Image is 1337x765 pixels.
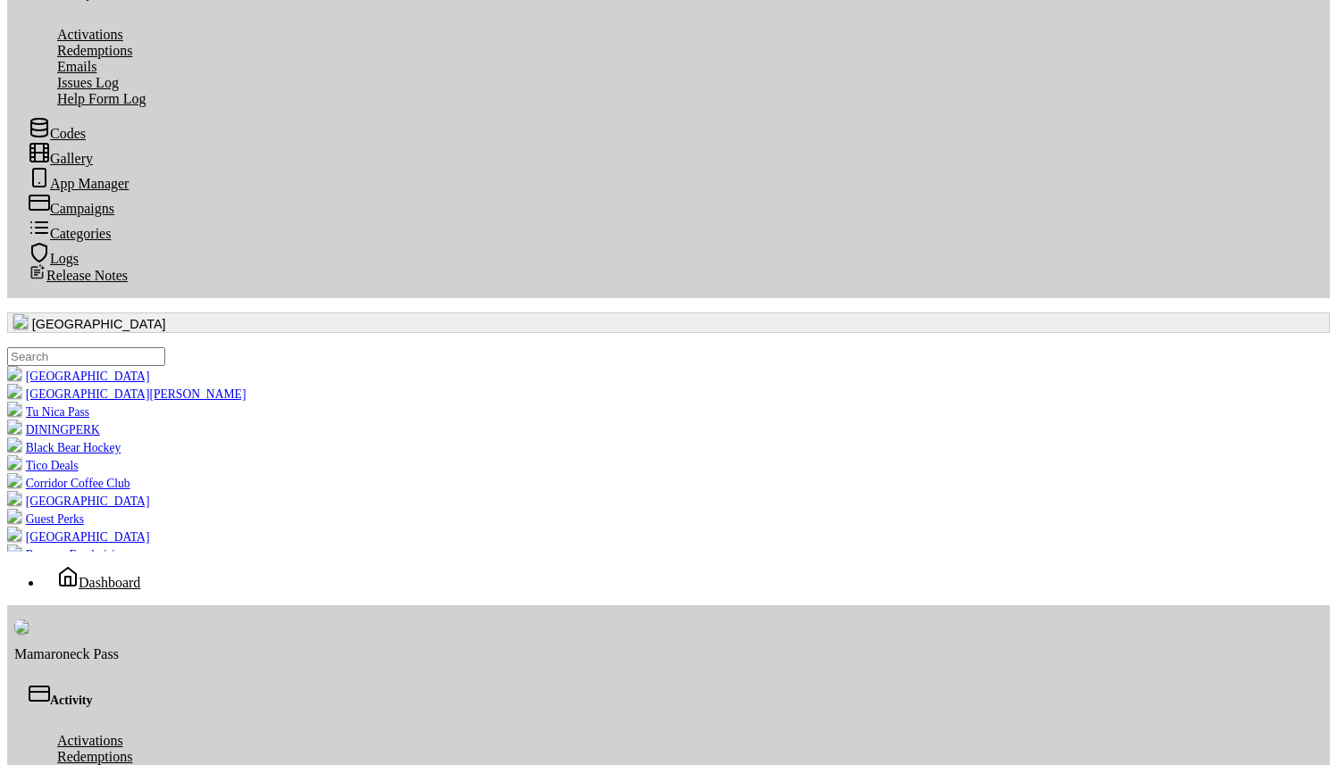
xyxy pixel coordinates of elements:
div: Activity [29,683,1308,708]
a: Codes [14,123,100,144]
a: [GEOGRAPHIC_DATA] [7,530,149,544]
ul: [GEOGRAPHIC_DATA] [7,347,1330,552]
img: 47e4GQXcRwEyAopLUql7uJl1j56dh6AIYZC79JbN.png [7,402,21,416]
img: 65Ub9Kbg6EKkVtfooX73hwGGlFbexxHlnpgbdEJ1.png [7,455,21,470]
a: Activations [43,730,138,751]
img: 0SBPtshqTvrgEtdEgrWk70gKnUHZpYRm94MZ5hDb.png [7,366,21,380]
a: [GEOGRAPHIC_DATA] [7,495,149,508]
a: [GEOGRAPHIC_DATA][PERSON_NAME] [7,387,246,401]
img: 6qBkrh2eejXCvwZeVufD6go3Uq64XlMHrWU4p7zb.png [7,527,21,541]
img: 0SBPtshqTvrgEtdEgrWk70gKnUHZpYRm94MZ5hDb.png [13,314,28,328]
img: K4l2YXTIjFACqk0KWxAYWeegfTH760UHSb81tAwr.png [7,545,21,559]
a: Activations [43,24,138,45]
img: placeholder-img.jpg [14,619,1323,634]
a: App Manager [14,173,143,194]
a: Emails [43,56,111,77]
a: Campaigns [14,198,129,219]
img: mQPUoQxfIUcZGVjFKDSEKbT27olGNZVpZjUgqHNS.png [7,384,21,398]
a: DININGPERK [7,423,100,437]
a: Help Form Log [43,88,161,109]
button: [GEOGRAPHIC_DATA] [7,312,1330,333]
img: tkJrFNJtkYdINYgDz5NKXeljSIEE1dFH4lXLzz2S.png [7,509,21,523]
a: [GEOGRAPHIC_DATA] [7,370,149,383]
a: Black Bear Hockey [7,441,121,454]
div: Mamaroneck Pass [14,646,1323,662]
img: 8mwdIaqQ57Gxce0ZYLDdt4cfPpXx8QwJjnoSsc4c.png [7,437,21,452]
a: Tu Nica Pass [7,405,89,419]
a: Categories [14,223,125,244]
img: hvStDAXTQetlbtk3PNAXwGlwD7WEZXonuVeW2rdL.png [7,420,21,434]
img: UvwXJMpi3zTF1NL6z0MrguGCGojMqrs78ysOqfof.png [14,619,29,634]
img: l9qMkhaEtrtl2KSmeQmIMMuo0MWM2yK13Spz7TvA.png [7,473,21,487]
a: Dashboard [43,572,155,593]
a: Release Notes [14,265,142,286]
a: Gallery [14,148,107,169]
a: Guest Perks [7,512,84,526]
input: .form-control-sm [7,347,165,366]
img: 5ywTDdZapyxoEde0k2HeV1po7LOSCqTTesrRKvPe.png [7,491,21,505]
a: Redemptions [43,40,146,61]
a: Issues Log [43,72,133,93]
a: Tico Deals [7,459,79,472]
a: Logs [14,248,93,269]
a: Renown Fundraising [7,548,127,561]
a: Corridor Coffee Club [7,477,130,490]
